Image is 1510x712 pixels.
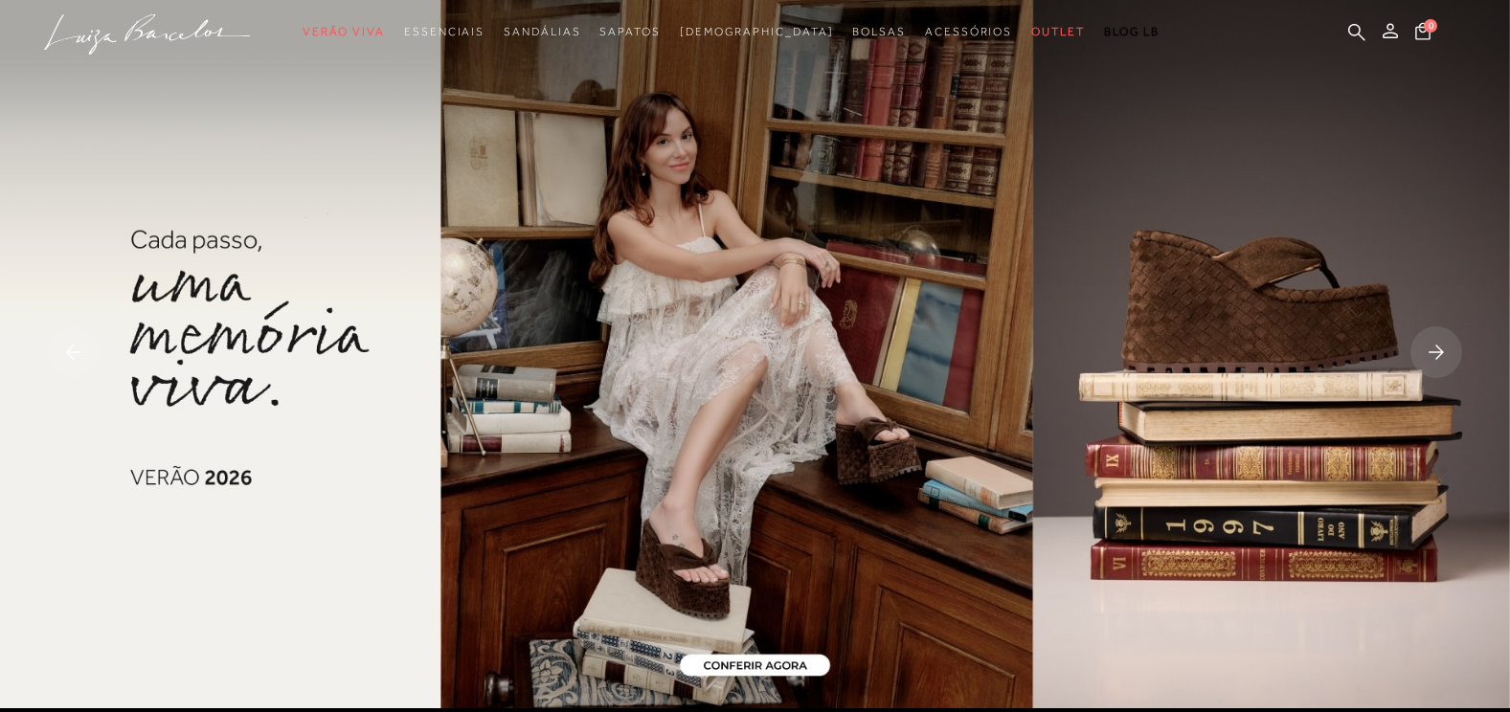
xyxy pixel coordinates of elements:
span: Sapatos [599,25,660,38]
span: Verão Viva [303,25,385,38]
span: Acessórios [925,25,1012,38]
button: 0 [1409,21,1436,47]
span: Outlet [1031,25,1085,38]
a: noSubCategoriesText [404,14,485,50]
span: Essenciais [404,25,485,38]
span: [DEMOGRAPHIC_DATA] [680,25,834,38]
a: noSubCategoriesText [925,14,1012,50]
a: noSubCategoriesText [303,14,385,50]
a: noSubCategoriesText [852,14,906,50]
span: BLOG LB [1104,25,1160,38]
span: 0 [1424,19,1437,33]
a: noSubCategoriesText [504,14,580,50]
span: Sandálias [504,25,580,38]
span: Bolsas [852,25,906,38]
a: noSubCategoriesText [599,14,660,50]
a: noSubCategoriesText [680,14,834,50]
a: noSubCategoriesText [1031,14,1085,50]
a: BLOG LB [1104,14,1160,50]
